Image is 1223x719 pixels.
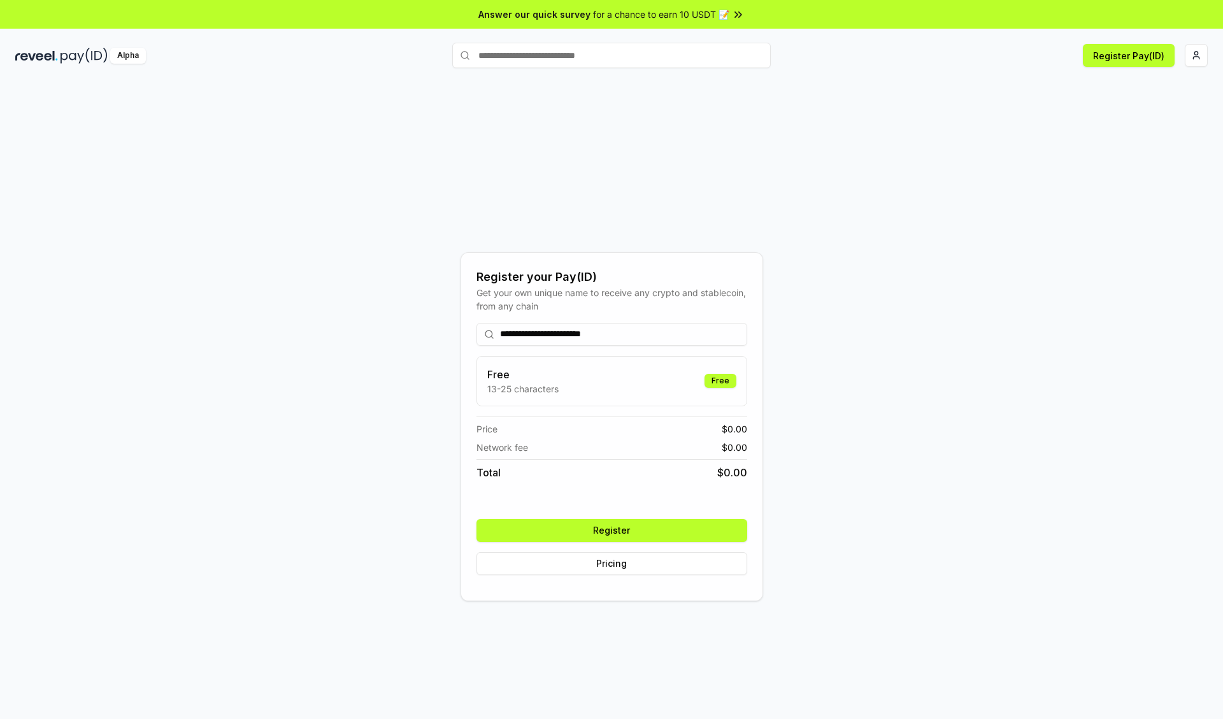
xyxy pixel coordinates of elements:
[476,422,497,436] span: Price
[61,48,108,64] img: pay_id
[593,8,729,21] span: for a chance to earn 10 USDT 📝
[476,552,747,575] button: Pricing
[476,519,747,542] button: Register
[487,367,559,382] h3: Free
[704,374,736,388] div: Free
[1083,44,1175,67] button: Register Pay(ID)
[15,48,58,64] img: reveel_dark
[476,441,528,454] span: Network fee
[478,8,590,21] span: Answer our quick survey
[722,422,747,436] span: $ 0.00
[476,286,747,313] div: Get your own unique name to receive any crypto and stablecoin, from any chain
[487,382,559,395] p: 13-25 characters
[110,48,146,64] div: Alpha
[722,441,747,454] span: $ 0.00
[717,465,747,480] span: $ 0.00
[476,268,747,286] div: Register your Pay(ID)
[476,465,501,480] span: Total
